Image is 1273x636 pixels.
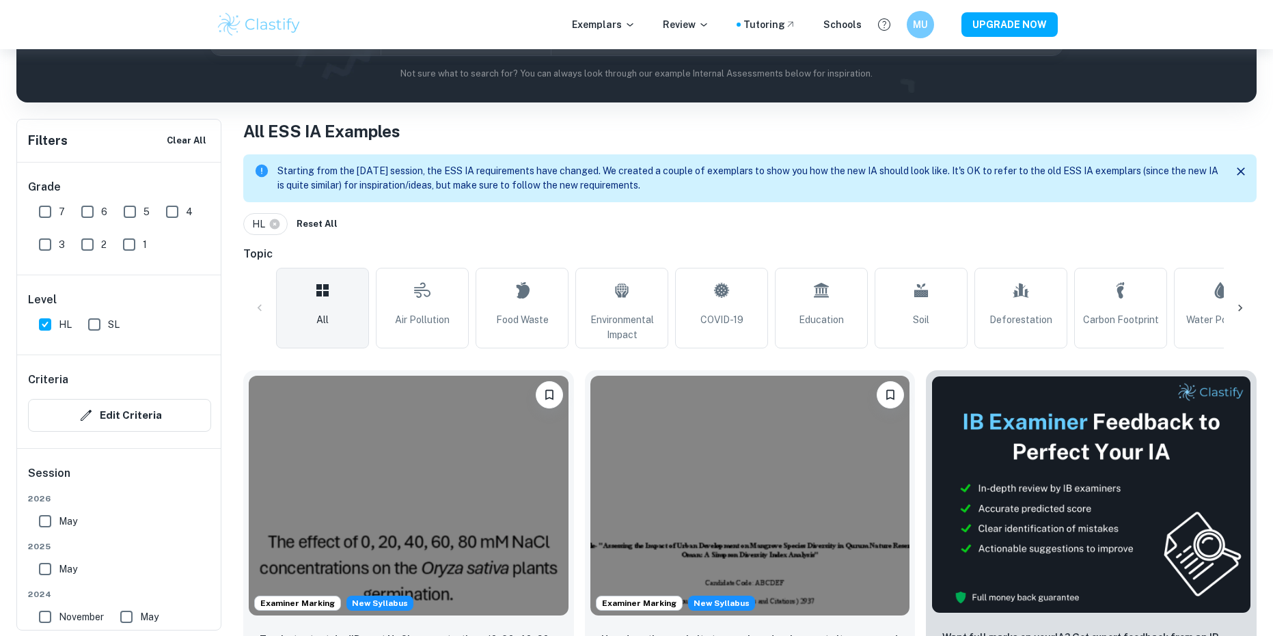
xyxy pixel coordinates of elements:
[59,609,104,624] span: November
[912,17,928,32] h6: MU
[823,17,862,32] a: Schools
[572,17,635,32] p: Exemplars
[28,540,211,553] span: 2025
[743,17,796,32] a: Tutoring
[663,17,709,32] p: Review
[143,237,147,252] span: 1
[496,312,549,327] span: Food Waste
[1186,312,1255,327] span: Water Pollution
[163,130,210,151] button: Clear All
[346,596,413,611] div: Starting from the May 2026 session, the ESS IA requirements have changed. We created this exempla...
[252,217,271,232] span: HL
[590,376,910,616] img: ESS IA example thumbnail: How does the proximity to an urban devel
[799,312,844,327] span: Education
[28,292,211,308] h6: Level
[688,596,755,611] span: New Syllabus
[873,13,896,36] button: Help and Feedback
[216,11,303,38] img: Clastify logo
[59,514,77,529] span: May
[255,597,340,609] span: Examiner Marking
[877,381,904,409] button: Bookmark
[28,372,68,388] h6: Criteria
[59,237,65,252] span: 3
[101,237,107,252] span: 2
[59,562,77,577] span: May
[186,204,193,219] span: 4
[913,312,929,327] span: Soil
[931,376,1251,613] img: Thumbnail
[581,312,662,342] span: Environmental Impact
[243,213,288,235] div: HL
[277,164,1220,193] p: Starting from the [DATE] session, the ESS IA requirements have changed. We created a couple of ex...
[316,312,329,327] span: All
[346,596,413,611] span: New Syllabus
[907,11,934,38] button: MU
[293,214,341,234] button: Reset All
[688,596,755,611] div: Starting from the May 2026 session, the ESS IA requirements have changed. We created this exempla...
[27,67,1246,81] p: Not sure what to search for? You can always look through our example Internal Assessments below f...
[59,204,65,219] span: 7
[140,609,159,624] span: May
[59,317,72,332] span: HL
[536,381,563,409] button: Bookmark
[989,312,1052,327] span: Deforestation
[28,588,211,600] span: 2024
[1083,312,1159,327] span: Carbon Footprint
[700,312,743,327] span: COVID-19
[28,131,68,150] h6: Filters
[243,119,1257,143] h1: All ESS IA Examples
[108,317,120,332] span: SL
[395,312,450,327] span: Air Pollution
[1231,161,1251,182] button: Close
[143,204,150,219] span: 5
[28,399,211,432] button: Edit Criteria
[961,12,1058,37] button: UPGRADE NOW
[28,493,211,505] span: 2026
[243,246,1257,262] h6: Topic
[101,204,107,219] span: 6
[28,465,211,493] h6: Session
[249,376,569,616] img: ESS IA example thumbnail: To what extent do diPerent NaCl concentr
[28,179,211,195] h6: Grade
[597,597,682,609] span: Examiner Marking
